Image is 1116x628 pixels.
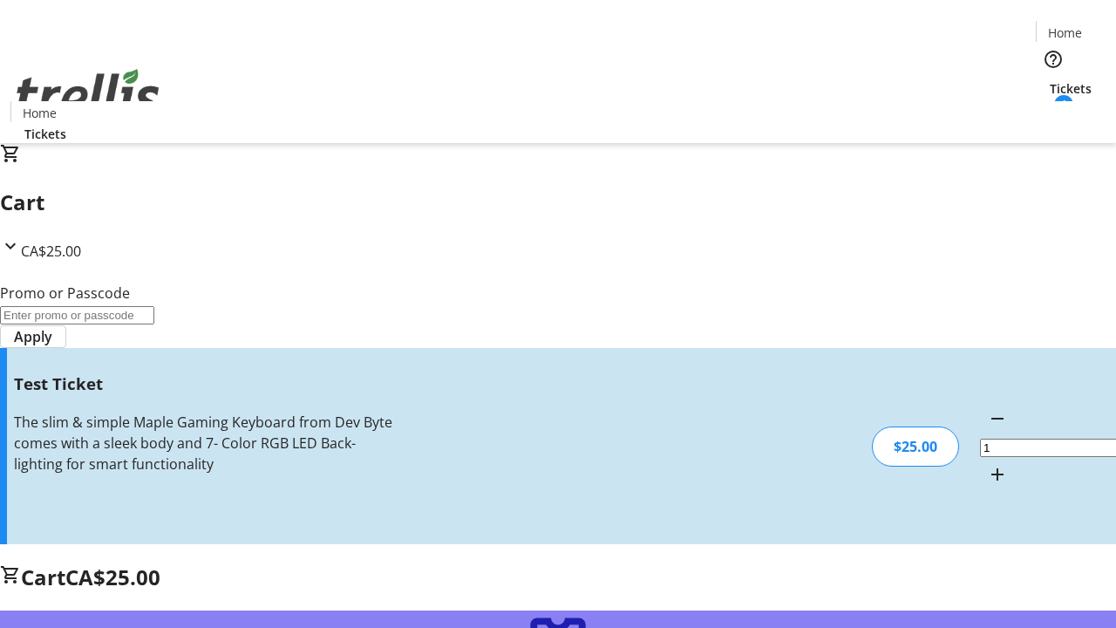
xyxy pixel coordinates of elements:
button: Increment by one [980,457,1015,492]
button: Decrement by one [980,401,1015,436]
span: Home [23,104,57,122]
a: Home [1037,24,1092,42]
button: Help [1036,42,1071,77]
span: Apply [14,326,52,347]
span: CA$25.00 [21,242,81,261]
span: CA$25.00 [65,563,160,591]
div: $25.00 [872,427,959,467]
a: Tickets [10,125,80,143]
a: Home [11,104,67,122]
div: The slim & simple Maple Gaming Keyboard from Dev Byte comes with a sleek body and 7- Color RGB LE... [14,412,395,474]
button: Cart [1036,98,1071,133]
h3: Test Ticket [14,372,395,396]
img: Orient E2E Organization GZ8Kxgtmgg's Logo [10,50,166,137]
span: Tickets [24,125,66,143]
a: Tickets [1036,79,1106,98]
span: Tickets [1050,79,1092,98]
span: Home [1048,24,1082,42]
